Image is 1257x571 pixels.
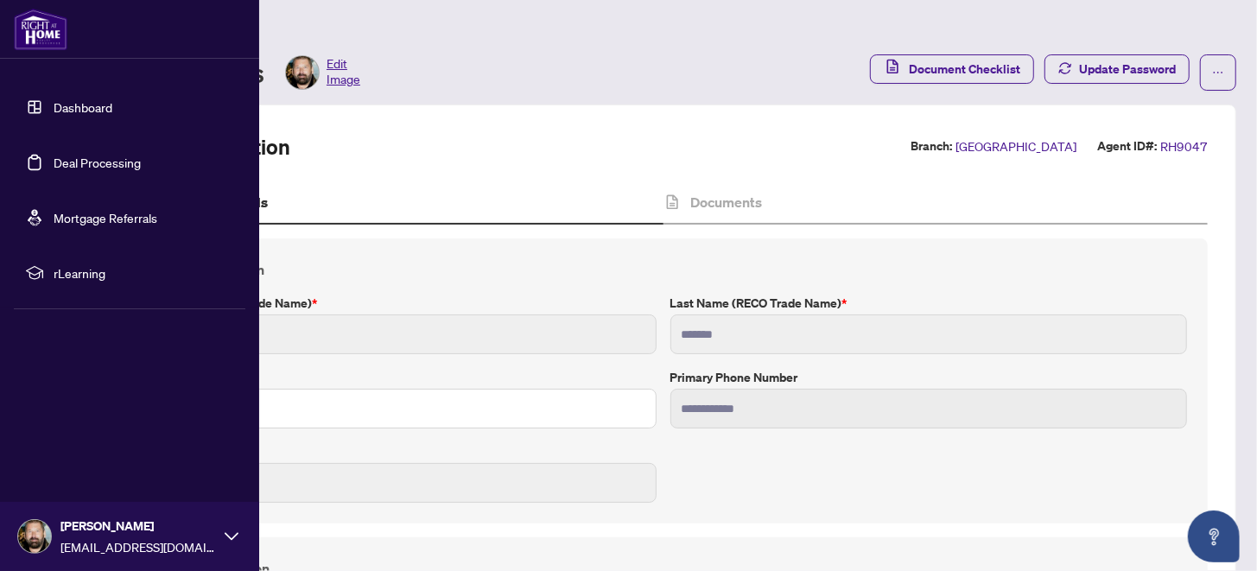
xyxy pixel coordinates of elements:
[870,54,1034,84] button: Document Checklist
[54,210,157,225] a: Mortgage Referrals
[670,294,1188,313] label: Last Name (RECO Trade Name)
[60,517,216,536] span: [PERSON_NAME]
[670,368,1188,387] label: Primary Phone Number
[911,136,952,156] label: Branch:
[139,442,657,461] label: E-mail Address
[139,259,1187,280] h4: Contact Information
[1212,67,1224,79] span: ellipsis
[1097,136,1157,156] label: Agent ID#:
[327,55,360,90] span: Edit Image
[18,520,51,553] img: Profile Icon
[1188,511,1240,562] button: Open asap
[690,192,762,213] h4: Documents
[909,55,1020,83] span: Document Checklist
[1160,136,1208,156] span: RH9047
[139,368,657,387] label: Legal Name
[54,263,233,282] span: rLearning
[14,9,67,50] img: logo
[1044,54,1190,84] button: Update Password
[60,537,216,556] span: [EMAIL_ADDRESS][DOMAIN_NAME]
[286,56,319,89] img: Profile Icon
[54,155,141,170] a: Deal Processing
[54,99,112,115] a: Dashboard
[955,136,1076,156] span: [GEOGRAPHIC_DATA]
[139,294,657,313] label: First Name (RECO Trade Name)
[1079,55,1176,83] span: Update Password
